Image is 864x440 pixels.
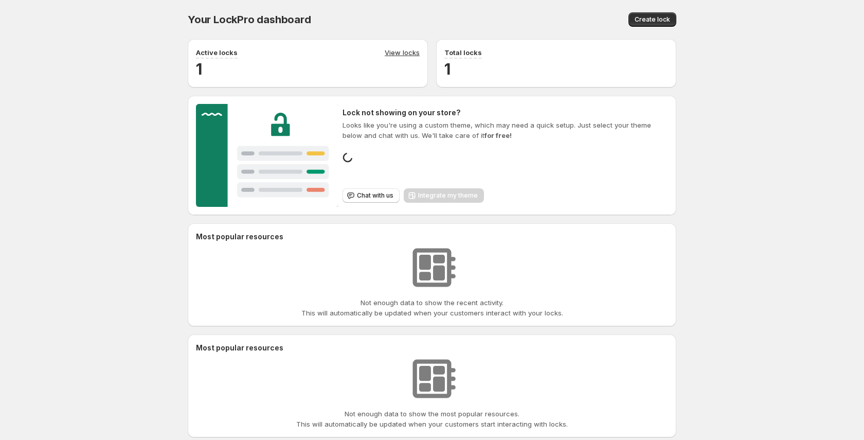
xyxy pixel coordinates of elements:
[188,13,311,26] span: Your LockPro dashboard
[196,232,668,242] h2: Most popular resources
[406,242,458,293] img: No resources found
[444,47,482,58] p: Total locks
[196,59,420,79] h2: 1
[196,47,238,58] p: Active locks
[301,297,563,318] p: Not enough data to show the recent activity. This will automatically be updated when your custome...
[196,104,338,207] img: Customer support
[628,12,676,27] button: Create lock
[196,343,668,353] h2: Most popular resources
[343,108,668,118] h2: Lock not showing on your store?
[343,188,400,203] button: Chat with us
[444,59,668,79] h2: 1
[484,131,512,139] strong: for free!
[296,409,568,429] p: Not enough data to show the most popular resources. This will automatically be updated when your ...
[385,47,420,59] a: View locks
[635,15,670,24] span: Create lock
[343,120,668,140] p: Looks like you're using a custom theme, which may need a quick setup. Just select your theme belo...
[357,191,393,200] span: Chat with us
[406,353,458,404] img: No resources found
